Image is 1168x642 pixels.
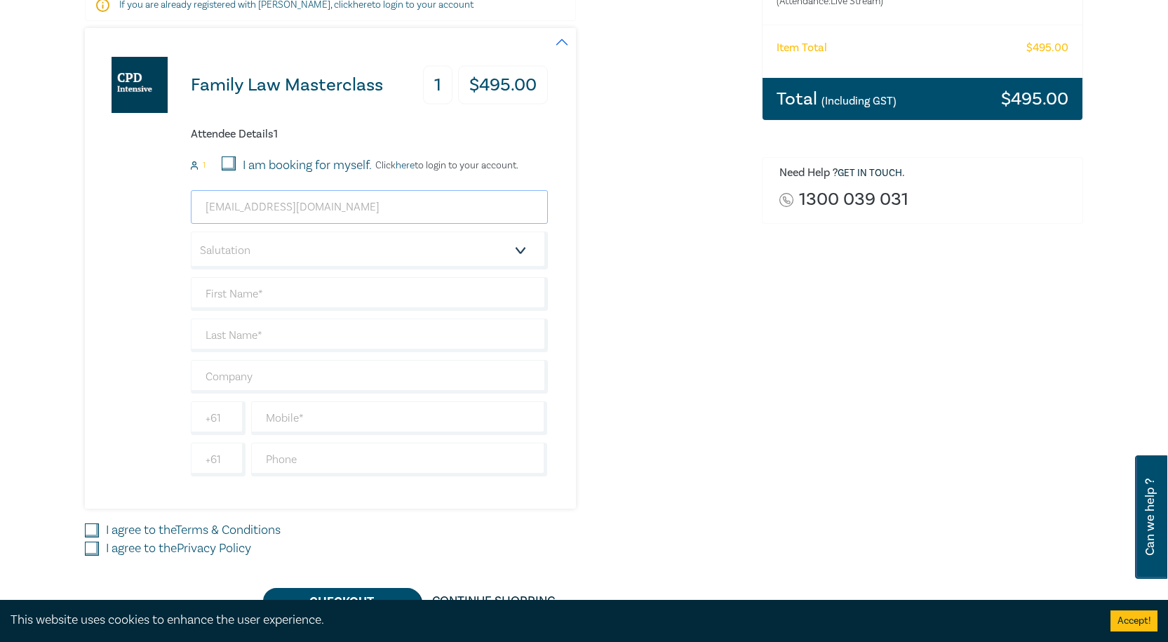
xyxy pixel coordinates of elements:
input: +61 [191,401,246,435]
h6: $ 495.00 [1026,41,1068,55]
p: Click to login to your account. [372,160,518,171]
span: Can we help ? [1143,464,1157,570]
h3: Total [777,90,897,108]
input: First Name* [191,277,548,311]
h3: $ 495.00 [1001,90,1068,108]
h3: Family Law Masterclass [191,76,383,95]
h6: Need Help ? . [779,166,1073,180]
button: Accept cookies [1110,610,1157,631]
input: +61 [191,443,246,476]
small: (Including GST) [821,94,897,108]
a: Terms & Conditions [175,522,281,538]
h3: 1 [423,66,452,105]
div: This website uses cookies to enhance the user experience. [11,611,1089,629]
small: 1 [203,161,206,170]
a: Privacy Policy [177,540,251,556]
h6: Attendee Details 1 [191,128,548,141]
label: I am booking for myself. [243,156,372,175]
a: Continue Shopping [421,588,567,615]
h3: $ 495.00 [458,66,548,105]
label: I agree to the [106,540,251,558]
a: here [396,159,415,172]
input: Attendee Email* [191,190,548,224]
label: I agree to the [106,521,281,540]
a: 1300 039 031 [799,190,908,209]
input: Company [191,360,548,394]
input: Phone [251,443,548,476]
input: Mobile* [251,401,548,435]
img: Family Law Masterclass [112,57,168,113]
button: Checkout [263,588,421,615]
input: Last Name* [191,319,548,352]
a: Get in touch [838,167,902,180]
h6: Item Total [777,41,827,55]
